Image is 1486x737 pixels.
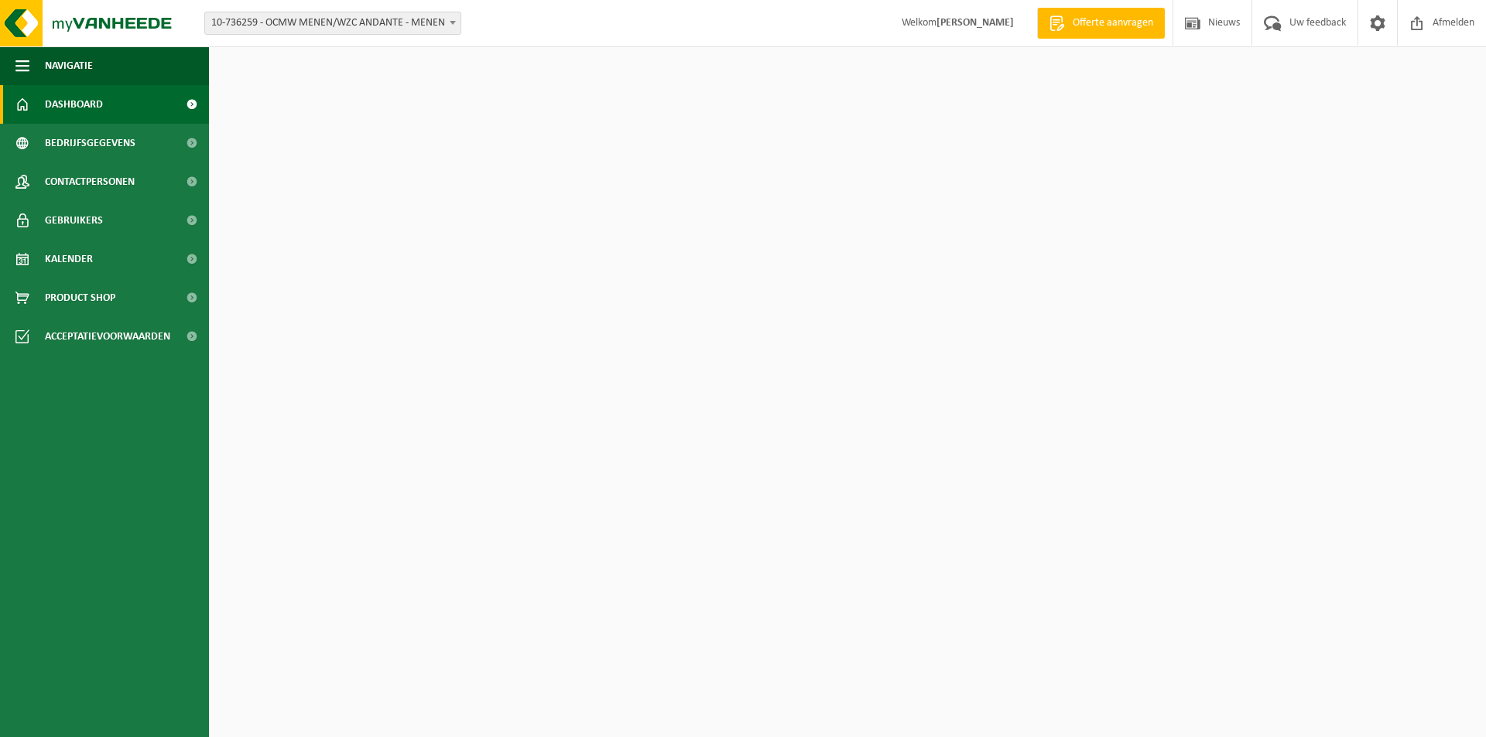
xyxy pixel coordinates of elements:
span: Bedrijfsgegevens [45,124,135,162]
strong: [PERSON_NAME] [936,17,1014,29]
span: 10-736259 - OCMW MENEN/WZC ANDANTE - MENEN [205,12,461,34]
span: Dashboard [45,85,103,124]
span: Gebruikers [45,201,103,240]
a: Offerte aanvragen [1037,8,1165,39]
iframe: chat widget [8,703,259,737]
span: Contactpersonen [45,162,135,201]
span: Navigatie [45,46,93,85]
span: Product Shop [45,278,115,317]
span: Acceptatievoorwaarden [45,317,170,356]
span: 10-736259 - OCMW MENEN/WZC ANDANTE - MENEN [204,12,461,35]
span: Offerte aanvragen [1069,15,1157,31]
span: Kalender [45,240,93,278]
